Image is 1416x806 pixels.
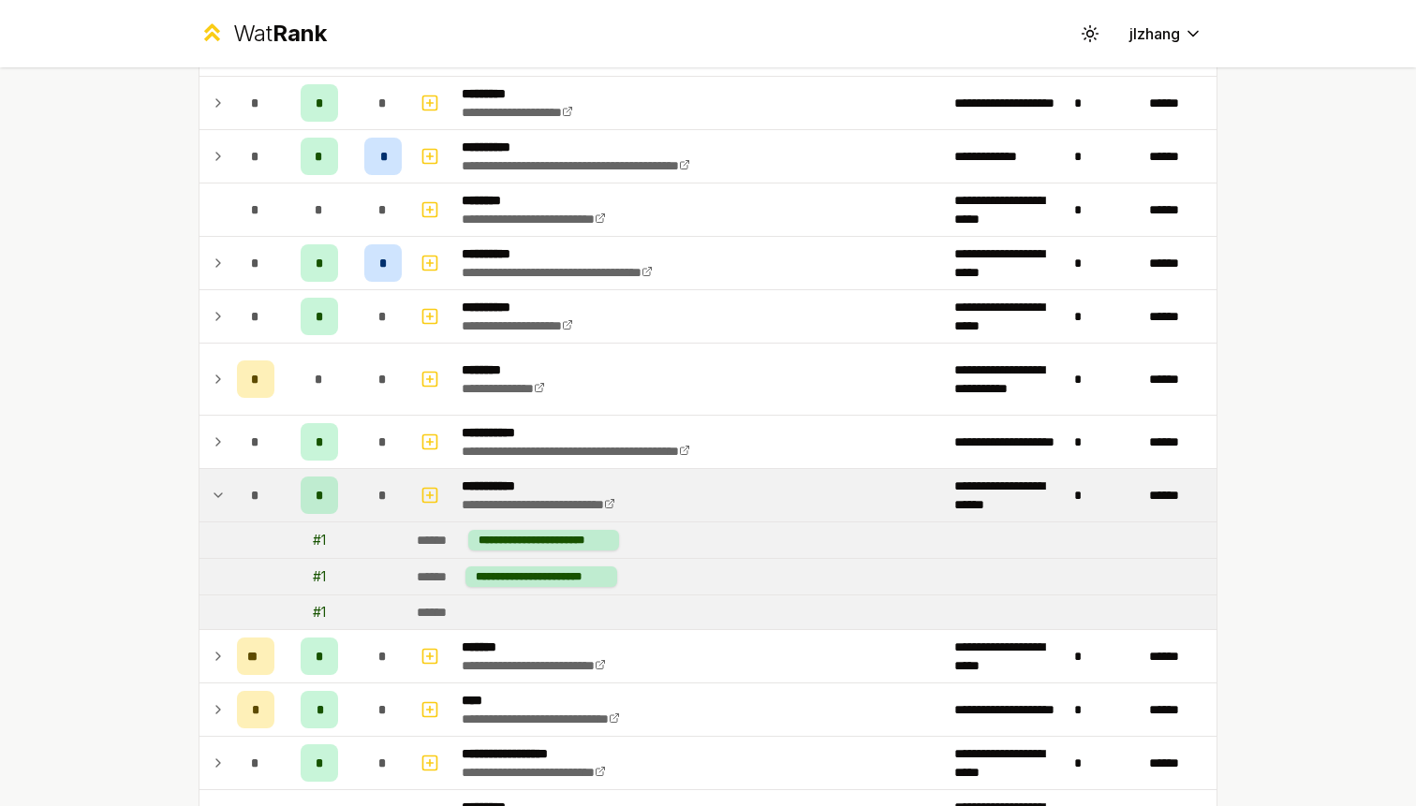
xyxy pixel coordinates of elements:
[1129,22,1180,45] span: jlzhang
[313,603,326,622] div: # 1
[313,567,326,586] div: # 1
[1114,17,1217,51] button: jlzhang
[199,19,327,49] a: WatRank
[273,20,327,47] span: Rank
[233,19,327,49] div: Wat
[313,531,326,550] div: # 1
